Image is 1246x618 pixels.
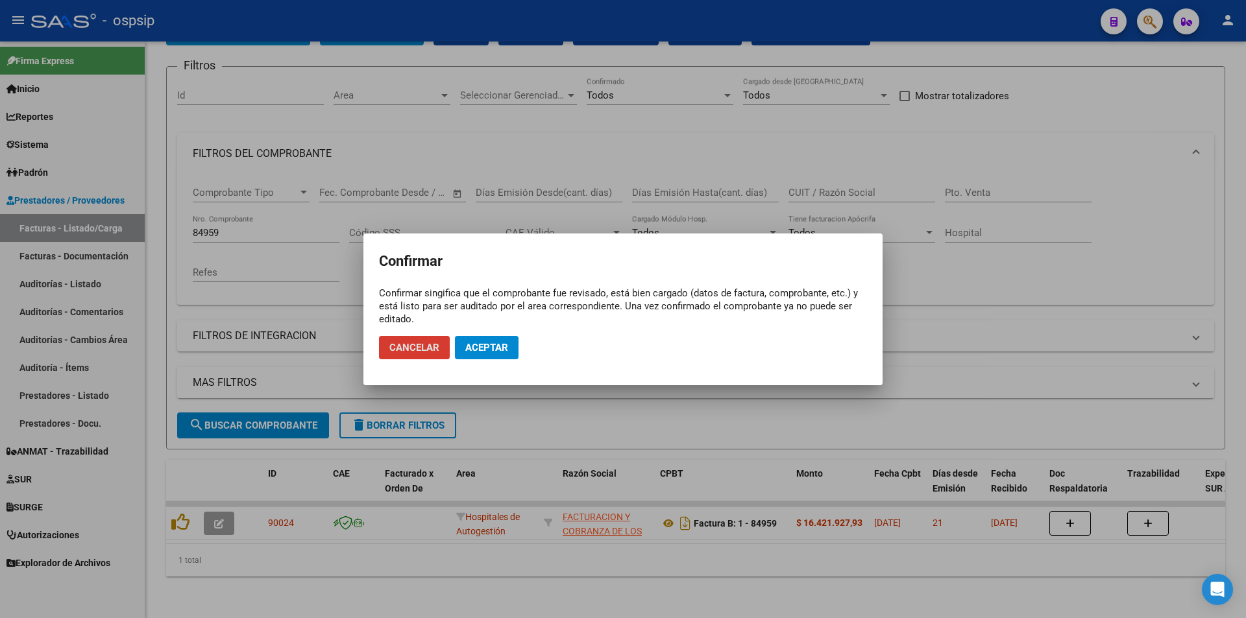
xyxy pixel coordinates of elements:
button: Cancelar [379,336,450,359]
span: Cancelar [389,342,439,353]
span: Aceptar [465,342,508,353]
div: Confirmar singifica que el comprobante fue revisado, está bien cargado (datos de factura, comprob... [379,287,867,326]
h2: Confirmar [379,249,867,274]
button: Aceptar [455,336,519,359]
div: Open Intercom Messenger [1202,574,1233,605]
